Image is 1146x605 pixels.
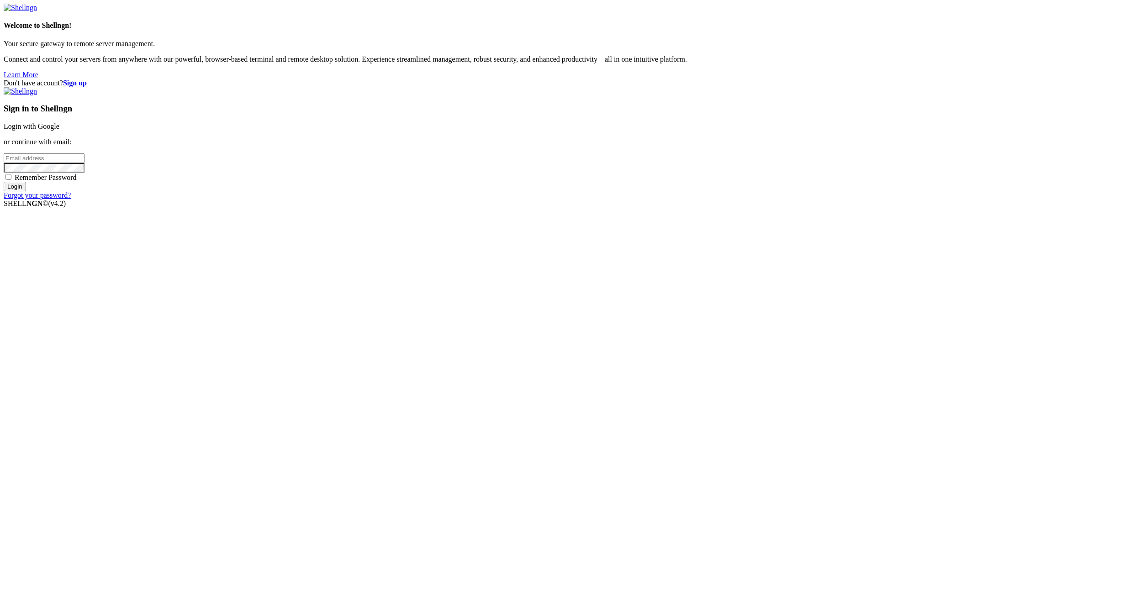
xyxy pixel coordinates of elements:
[4,153,84,163] input: Email address
[4,138,1142,146] p: or continue with email:
[4,122,59,130] a: Login with Google
[4,4,37,12] img: Shellngn
[48,200,66,207] span: 4.2.0
[4,87,37,95] img: Shellngn
[4,182,26,191] input: Login
[5,174,11,180] input: Remember Password
[4,21,1142,30] h4: Welcome to Shellngn!
[4,104,1142,114] h3: Sign in to Shellngn
[4,200,66,207] span: SHELL ©
[26,200,43,207] b: NGN
[4,79,1142,87] div: Don't have account?
[4,40,1142,48] p: Your secure gateway to remote server management.
[63,79,87,87] a: Sign up
[15,174,77,181] span: Remember Password
[4,71,38,79] a: Learn More
[4,55,1142,63] p: Connect and control your servers from anywhere with our powerful, browser-based terminal and remo...
[4,191,71,199] a: Forgot your password?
